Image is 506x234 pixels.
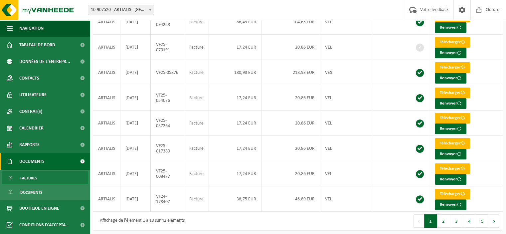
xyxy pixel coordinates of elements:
td: [DATE] [120,111,151,136]
button: Renvoyer [435,98,466,109]
span: 10-907520 - ARTIALIS - LIÈGE [88,5,154,15]
td: VEL [320,136,372,161]
td: VEL [320,161,372,186]
span: Contrat(s) [19,103,42,120]
a: Télécharger [435,189,470,199]
button: 4 [463,214,476,228]
button: 5 [476,214,489,228]
span: Tableau de bord [19,37,55,53]
td: ARTIALIS [93,161,120,186]
a: Télécharger [435,37,470,48]
button: Renvoyer [435,149,466,159]
button: Renvoyer [435,48,466,58]
span: Rapports [19,136,40,153]
td: [DATE] [120,186,151,212]
td: [DATE] [120,161,151,186]
td: 218,93 EUR [261,60,320,85]
td: VEL [320,35,372,60]
td: Facture [184,35,209,60]
button: Next [489,214,499,228]
td: 86,49 EUR [209,9,262,35]
a: Télécharger [435,62,470,73]
span: Boutique en ligne [19,200,59,217]
td: ARTIALIS [93,186,120,212]
span: Documents [19,153,45,170]
td: VF25-008477 [151,161,184,186]
td: ARTIALIS [93,35,120,60]
span: Contacts [19,70,39,87]
a: Télécharger [435,138,470,149]
td: Facture [184,186,209,212]
td: 20,86 EUR [261,85,320,111]
td: 20,86 EUR [261,136,320,161]
td: Facture [184,161,209,186]
td: ARTIALIS [93,85,120,111]
button: Renvoyer [435,123,466,134]
td: 20,86 EUR [261,35,320,60]
td: 20,86 EUR [261,111,320,136]
td: 46,89 EUR [261,186,320,212]
span: Factures [20,172,37,184]
span: Documents [20,186,42,199]
td: ARTIALIS [93,9,120,35]
td: 17,24 EUR [209,161,262,186]
td: Facture [184,85,209,111]
button: Renvoyer [435,199,466,210]
td: VF25-070191 [151,35,184,60]
button: Renvoyer [435,73,466,84]
a: Documents [2,186,88,198]
td: 17,24 EUR [209,136,262,161]
td: Facture [184,136,209,161]
span: Calendrier [19,120,44,136]
td: [DATE] [120,136,151,161]
td: VF25-054076 [151,85,184,111]
td: ARTIALIS [93,111,120,136]
td: VF25-094228 [151,9,184,35]
a: Télécharger [435,163,470,174]
span: Données de l'entrepr... [19,53,70,70]
td: VEL [320,9,372,35]
td: [DATE] [120,9,151,35]
td: 17,24 EUR [209,111,262,136]
td: VF24-178407 [151,186,184,212]
td: 17,24 EUR [209,85,262,111]
td: [DATE] [120,35,151,60]
td: VEL [320,85,372,111]
button: Previous [414,214,424,228]
td: VF25-05876 [151,60,184,85]
button: 2 [437,214,450,228]
button: 3 [450,214,463,228]
td: 104,65 EUR [261,9,320,35]
td: 20,86 EUR [261,161,320,186]
td: 17,24 EUR [209,35,262,60]
button: Renvoyer [435,174,466,185]
span: Conditions d'accepta... [19,217,70,233]
td: [DATE] [120,85,151,111]
td: 38,75 EUR [209,186,262,212]
td: Facture [184,60,209,85]
button: Renvoyer [435,22,466,33]
a: Télécharger [435,113,470,123]
a: Factures [2,171,88,184]
td: VEL [320,186,372,212]
td: Facture [184,9,209,35]
td: VF25-017380 [151,136,184,161]
td: Facture [184,111,209,136]
td: ARTIALIS [93,60,120,85]
td: VEL [320,111,372,136]
a: Télécharger [435,88,470,98]
span: Navigation [19,20,44,37]
button: 1 [424,214,437,228]
td: [DATE] [120,60,151,85]
td: VES [320,60,372,85]
td: ARTIALIS [93,136,120,161]
td: 180,93 EUR [209,60,262,85]
td: VF25-037264 [151,111,184,136]
div: Affichage de l'élément 1 à 10 sur 42 éléments [96,215,185,227]
span: Utilisateurs [19,87,47,103]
